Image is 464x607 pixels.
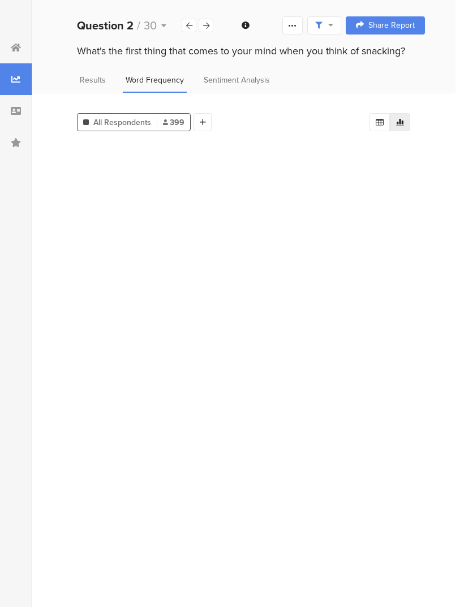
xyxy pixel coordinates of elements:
[204,74,270,86] span: Sentiment Analysis
[77,44,410,58] div: What's the first thing that comes to your mind when you think of snacking?
[137,17,140,34] span: /
[163,117,184,128] span: 399
[80,74,106,86] span: Results
[126,74,184,86] span: Word Frequency
[368,21,415,29] span: Share Report
[77,17,134,34] b: Question 2
[144,17,157,34] span: 30
[93,117,151,128] span: All Respondents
